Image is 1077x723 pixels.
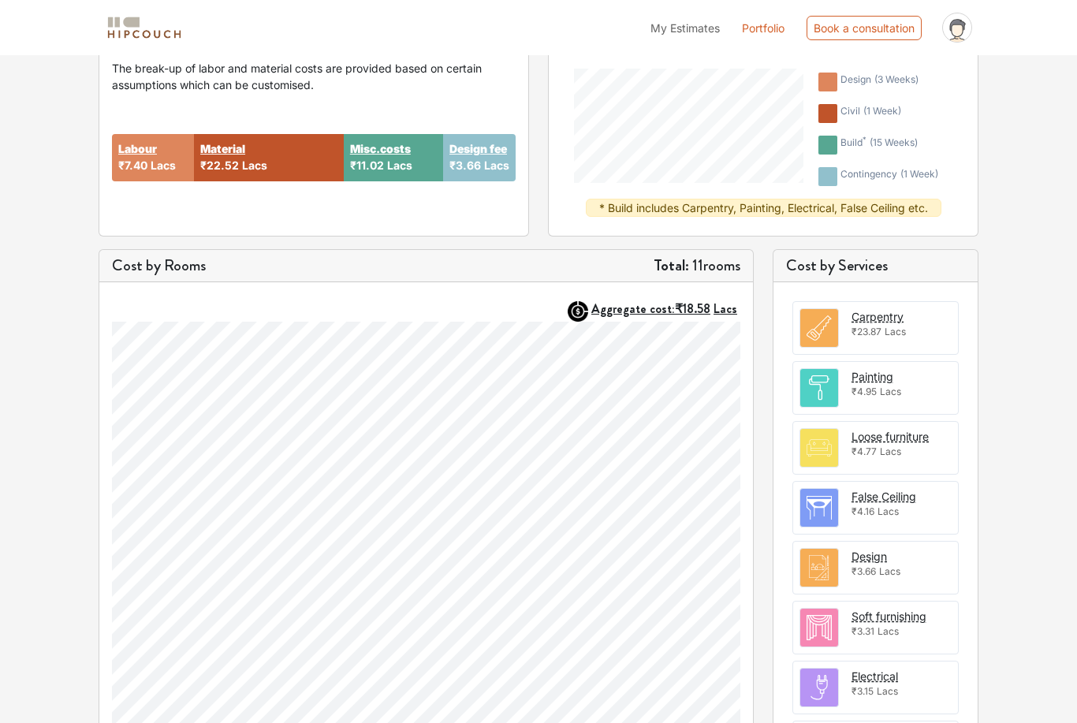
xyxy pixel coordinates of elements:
img: logo-horizontal.svg [105,14,184,42]
span: logo-horizontal.svg [105,10,184,46]
h5: Cost by Rooms [112,256,206,275]
span: ₹22.52 [200,158,239,172]
span: Lacs [878,505,899,517]
span: Lacs [714,300,737,318]
img: room.svg [800,429,838,467]
span: ( 1 week ) [863,105,901,117]
h5: Cost by Services [786,256,965,275]
span: ₹4.16 [852,505,874,517]
strong: Aggregate cost: [591,300,737,318]
div: design [840,73,919,91]
div: The break-up of labor and material costs are provided based on certain assumptions which can be c... [112,60,516,93]
button: False Ceiling [852,488,916,505]
span: ₹3.31 [852,625,874,637]
button: Misc.costs [350,140,411,157]
img: room.svg [800,369,838,407]
span: ₹4.95 [852,386,877,397]
div: build [840,136,918,155]
button: Electrical [852,668,898,684]
button: Carpentry [852,308,904,325]
img: AggregateIcon [568,301,588,322]
span: ₹4.77 [852,445,877,457]
img: room.svg [800,549,838,587]
div: Book a consultation [807,16,922,40]
button: Painting [852,368,893,385]
img: room.svg [800,609,838,647]
span: Lacs [880,386,901,397]
span: Lacs [151,158,176,172]
img: room.svg [800,309,838,347]
span: ₹3.66 [852,565,876,577]
button: Loose furniture [852,428,929,445]
button: Soft furnishing [852,608,926,624]
span: Lacs [877,685,898,697]
button: Labour [118,140,157,157]
span: Lacs [484,158,509,172]
h5: 11 rooms [654,256,740,275]
span: ( 3 weeks ) [874,73,919,85]
span: My Estimates [650,21,720,35]
strong: Total: [654,254,689,277]
button: Material [200,140,245,157]
span: ₹3.15 [852,685,874,697]
div: contingency [840,167,938,186]
span: ₹18.58 [675,300,710,318]
div: * Build includes Carpentry, Painting, Electrical, False Ceiling etc. [586,199,941,217]
img: room.svg [800,669,838,706]
span: ₹3.66 [449,158,481,172]
span: Lacs [878,625,899,637]
img: room.svg [800,489,838,527]
button: Aggregate cost:₹18.58Lacs [591,301,740,316]
span: Lacs [880,445,901,457]
span: ₹7.40 [118,158,147,172]
span: ( 1 week ) [900,168,938,180]
div: civil [840,104,901,123]
button: Design [852,548,887,565]
span: Lacs [387,158,412,172]
span: ₹11.02 [350,158,384,172]
span: Lacs [879,565,900,577]
button: Design fee [449,140,507,157]
span: Lacs [242,158,267,172]
span: Lacs [885,326,906,337]
span: ₹23.87 [852,326,881,337]
span: ( 15 weeks ) [870,136,918,148]
a: Portfolio [742,20,784,36]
